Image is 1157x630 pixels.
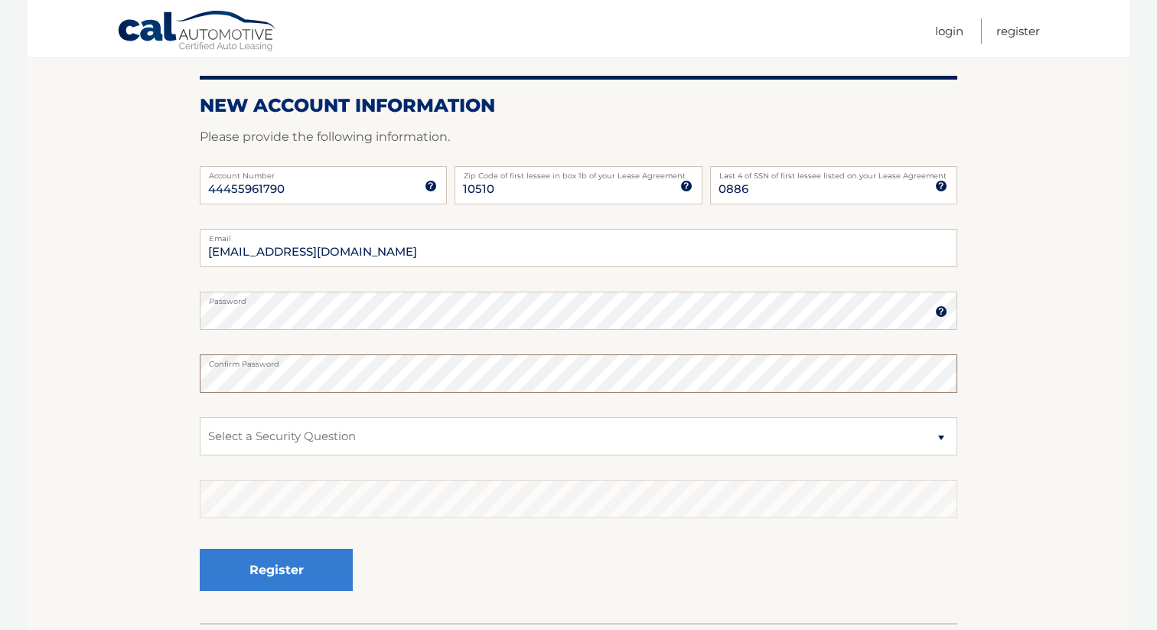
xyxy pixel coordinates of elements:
[200,229,957,241] label: Email
[996,18,1040,44] a: Register
[200,292,957,304] label: Password
[200,354,957,367] label: Confirm Password
[935,180,947,192] img: tooltip.svg
[200,94,957,117] h2: New Account Information
[455,166,702,204] input: Zip Code
[200,166,447,204] input: Account Number
[200,549,353,591] button: Register
[117,10,278,54] a: Cal Automotive
[455,166,702,178] label: Zip Code of first lessee in box 1b of your Lease Agreement
[680,180,693,192] img: tooltip.svg
[710,166,957,204] input: SSN or EIN (last 4 digits only)
[425,180,437,192] img: tooltip.svg
[710,166,957,178] label: Last 4 of SSN of first lessee listed on your Lease Agreement
[200,166,447,178] label: Account Number
[200,229,957,267] input: Email
[200,126,957,148] p: Please provide the following information.
[935,305,947,318] img: tooltip.svg
[935,18,963,44] a: Login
